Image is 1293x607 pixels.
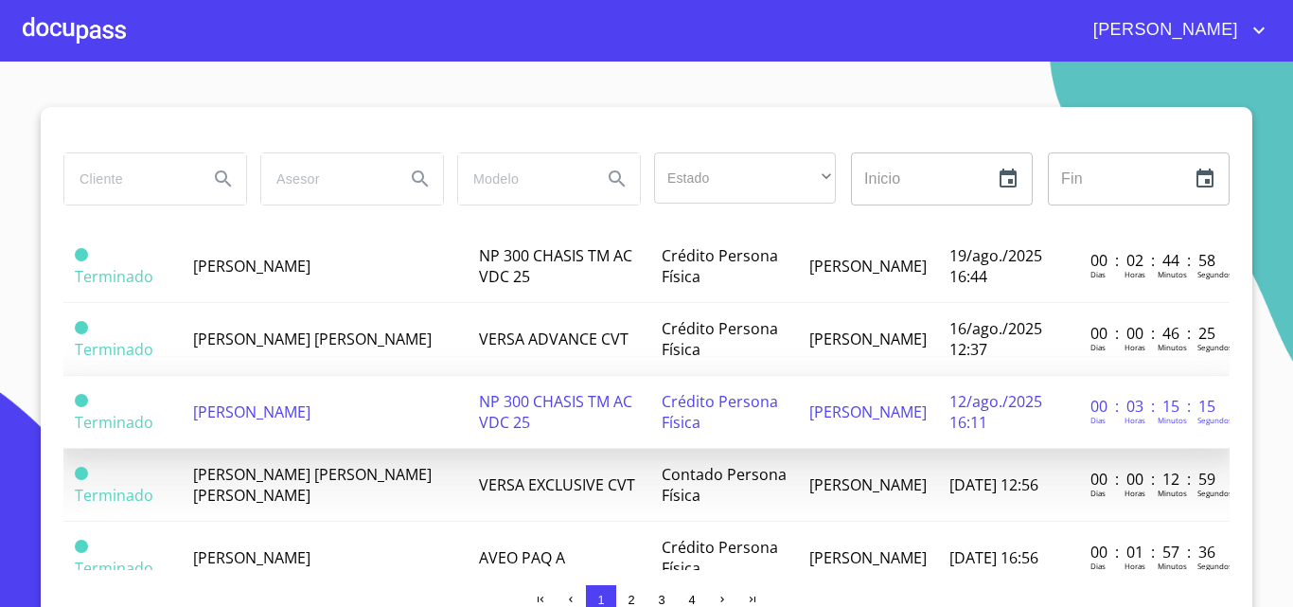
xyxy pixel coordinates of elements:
p: Dias [1090,415,1106,425]
span: [PERSON_NAME] [193,547,310,568]
span: NP 300 CHASIS TM AC VDC 25 [479,391,632,433]
span: [PERSON_NAME] [1079,15,1248,45]
span: 19/ago./2025 16:44 [949,245,1042,287]
button: Search [398,156,443,202]
span: Contado Persona Física [662,464,787,506]
span: Crédito Persona Física [662,391,778,433]
span: NP 300 CHASIS TM AC VDC 25 [479,245,632,287]
p: Dias [1090,342,1106,352]
p: 00 : 00 : 12 : 59 [1090,469,1218,490]
p: Horas [1125,561,1145,571]
p: Minutos [1158,269,1187,279]
span: 16/ago./2025 12:37 [949,318,1042,360]
p: Minutos [1158,561,1187,571]
span: VERSA EXCLUSIVE CVT [479,474,635,495]
p: Segundos [1197,488,1232,498]
span: 1 [597,593,604,607]
p: Horas [1125,342,1145,352]
input: search [261,153,390,205]
span: VERSA ADVANCE CVT [479,329,629,349]
span: Terminado [75,412,153,433]
input: search [458,153,587,205]
span: Terminado [75,394,88,407]
div: ​ [654,152,836,204]
p: 00 : 00 : 46 : 25 [1090,323,1218,344]
p: Dias [1090,488,1106,498]
button: Search [201,156,246,202]
span: Terminado [75,558,153,579]
p: Dias [1090,561,1106,571]
button: account of current user [1079,15,1270,45]
span: Terminado [75,339,153,360]
p: 00 : 02 : 44 : 58 [1090,250,1218,271]
span: Terminado [75,540,88,553]
span: [PERSON_NAME] [PERSON_NAME] [193,329,432,349]
span: [PERSON_NAME] [193,402,310,422]
span: [PERSON_NAME] [809,474,927,495]
p: Minutos [1158,488,1187,498]
p: Minutos [1158,415,1187,425]
p: 00 : 03 : 15 : 15 [1090,396,1218,417]
p: Segundos [1197,415,1232,425]
p: Segundos [1197,561,1232,571]
p: Horas [1125,488,1145,498]
span: 4 [688,593,695,607]
span: Terminado [75,266,153,287]
span: [PERSON_NAME] [809,402,927,422]
span: 3 [658,593,664,607]
span: Crédito Persona Física [662,537,778,579]
span: 12/ago./2025 16:11 [949,391,1042,433]
span: [PERSON_NAME] [809,329,927,349]
span: [PERSON_NAME] [809,256,927,277]
span: 2 [628,593,634,607]
p: Horas [1125,415,1145,425]
span: Terminado [75,248,88,261]
span: Terminado [75,321,88,334]
span: [PERSON_NAME] [PERSON_NAME] [PERSON_NAME] [193,464,432,506]
span: [DATE] 16:56 [949,547,1038,568]
p: Segundos [1197,342,1232,352]
span: Crédito Persona Física [662,318,778,360]
span: Crédito Persona Física [662,245,778,287]
span: [PERSON_NAME] [193,256,310,277]
p: 00 : 01 : 57 : 36 [1090,542,1218,562]
span: Terminado [75,485,153,506]
p: Horas [1125,269,1145,279]
span: Terminado [75,467,88,480]
span: [PERSON_NAME] [809,547,927,568]
p: Minutos [1158,342,1187,352]
p: Dias [1090,269,1106,279]
button: Search [594,156,640,202]
p: Segundos [1197,269,1232,279]
span: AVEO PAQ A [479,547,565,568]
input: search [64,153,193,205]
span: [DATE] 12:56 [949,474,1038,495]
